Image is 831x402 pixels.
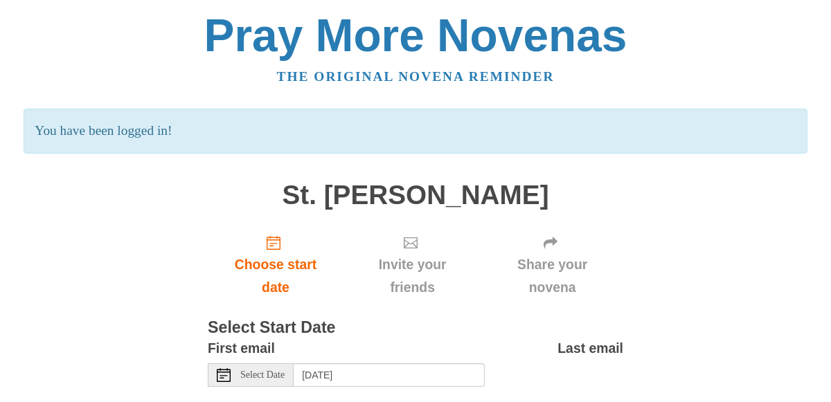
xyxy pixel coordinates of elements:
span: Select Date [240,370,285,380]
label: Last email [557,337,623,360]
a: The original novena reminder [277,69,555,84]
label: First email [208,337,275,360]
a: Choose start date [208,223,343,306]
a: Pray More Novenas [204,10,627,61]
h3: Select Start Date [208,319,623,337]
div: Click "Next" to confirm your start date first. [343,223,481,306]
span: Invite your friends [357,253,467,299]
p: You have been logged in! [24,109,807,154]
div: Click "Next" to confirm your start date first. [481,223,623,306]
span: Choose start date [222,253,330,299]
span: Share your novena [495,253,609,299]
h1: St. [PERSON_NAME] [208,181,623,210]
